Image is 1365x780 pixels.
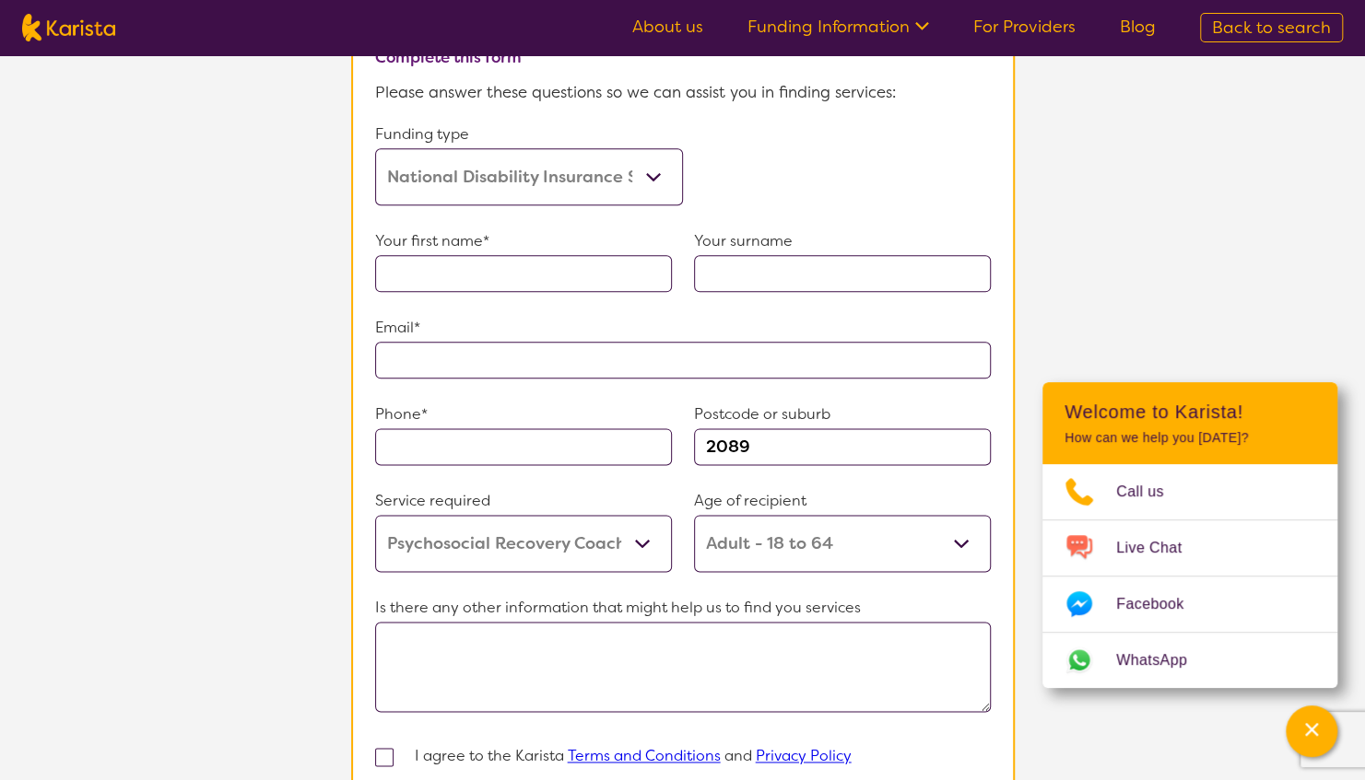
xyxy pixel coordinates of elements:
span: Call us [1116,478,1186,506]
span: Facebook [1116,590,1206,618]
p: Postcode or suburb [694,401,991,428]
span: Live Chat [1116,534,1204,562]
p: Phone* [375,401,672,428]
a: Web link opens in a new tab. [1042,633,1337,688]
p: I agree to the Karista and [415,742,852,770]
div: Channel Menu [1042,382,1337,688]
a: For Providers [973,16,1076,38]
p: Age of recipient [694,487,991,515]
img: Karista logo [22,14,115,41]
a: Back to search [1200,13,1343,42]
a: Funding Information [747,16,929,38]
span: WhatsApp [1116,646,1209,674]
ul: Choose channel [1042,464,1337,688]
p: Please answer these questions so we can assist you in finding services: [375,78,991,106]
a: About us [632,16,703,38]
p: Email* [375,314,991,342]
p: Your first name* [375,227,672,255]
p: Your surname [694,227,991,255]
a: Blog [1120,16,1156,38]
b: Complete this form [375,47,522,67]
button: Channel Menu [1286,705,1337,757]
a: Terms and Conditions [568,746,721,765]
span: Back to search [1212,17,1331,39]
p: How can we help you [DATE]? [1065,430,1315,446]
h2: Welcome to Karista! [1065,401,1315,423]
p: Is there any other information that might help us to find you services [375,594,991,622]
a: Privacy Policy [756,746,852,765]
p: Funding type [375,121,683,148]
p: Service required [375,487,672,515]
